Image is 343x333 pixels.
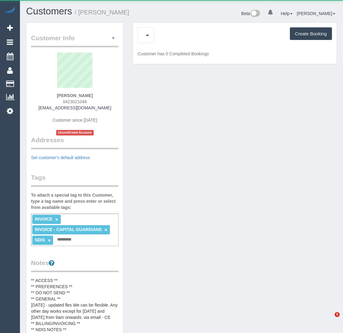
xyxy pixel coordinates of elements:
[57,93,93,98] strong: [PERSON_NAME]
[290,27,332,40] button: Create Booking
[53,118,97,123] span: Customer since [DATE]
[63,99,87,104] span: 0423021048
[241,11,260,16] a: Beta
[322,312,337,327] iframe: Intercom live chat
[35,217,53,221] span: INVOICE
[104,227,107,233] a: ×
[31,258,119,272] legend: Notes
[297,11,335,16] a: [PERSON_NAME]
[35,227,102,232] span: INVOICE - CAPITAL GUARDIANS
[281,11,293,16] a: Help
[56,130,94,135] span: Unconfirmed Account
[138,51,332,57] p: Customer has 0 Completed Bookings
[4,6,16,15] img: Automaid Logo
[335,312,340,317] span: 5
[48,238,51,243] a: ×
[31,173,119,187] legend: Tags
[250,10,260,18] img: New interface
[75,9,129,16] small: / [PERSON_NAME]
[26,6,72,17] a: Customers
[55,217,58,222] a: ×
[31,155,90,160] a: Set customer's default address
[38,105,111,110] a: [EMAIL_ADDRESS][DOMAIN_NAME]
[35,237,45,242] span: NDIS
[31,192,119,210] label: To attach a special tag to this Customer, type a tag name and press enter or select from availabl...
[31,33,119,47] legend: Customer Info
